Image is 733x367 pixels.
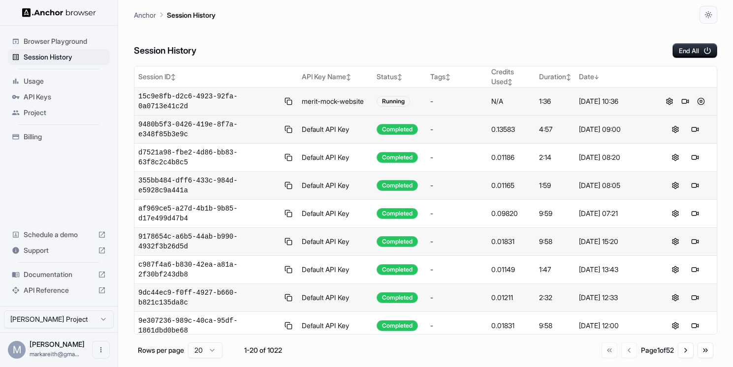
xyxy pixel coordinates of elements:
div: [DATE] 07:21 [579,209,650,218]
td: merit-mock-website [298,88,373,116]
div: 0.01831 [491,237,531,246]
div: - [430,209,483,218]
td: Default API Key [298,284,373,312]
p: Session History [167,10,216,20]
span: ↕ [346,73,351,81]
div: Support [8,243,110,258]
div: - [430,181,483,190]
div: Billing [8,129,110,145]
td: Default API Key [298,200,373,228]
div: 0.01149 [491,265,531,275]
div: Usage [8,73,110,89]
td: Default API Key [298,116,373,144]
div: [DATE] 12:00 [579,321,650,331]
div: Credits Used [491,67,531,87]
div: 2:32 [539,293,571,303]
span: Support [24,245,94,255]
div: Completed [377,320,418,331]
span: Browser Playground [24,36,106,46]
div: Schedule a demo [8,227,110,243]
span: ↕ [446,73,450,81]
span: ↓ [594,73,599,81]
span: Mark Reith [30,340,85,348]
div: Completed [377,152,418,163]
div: - [430,237,483,246]
span: Billing [24,132,106,142]
div: [DATE] 08:05 [579,181,650,190]
div: API Key Name [302,72,369,82]
div: Browser Playground [8,33,110,49]
p: Anchor [134,10,156,20]
span: 15c9e8fb-d2c6-4923-92fa-0a0713e41c2d [138,92,279,111]
div: API Keys [8,89,110,105]
span: c987f4a6-b830-42ea-a81a-2f30bf243db8 [138,260,279,279]
div: [DATE] 13:43 [579,265,650,275]
div: [DATE] 15:20 [579,237,650,246]
div: Tags [430,72,483,82]
img: Anchor Logo [22,8,96,17]
p: Rows per page [138,345,184,355]
div: 1:59 [539,181,571,190]
span: Session History [24,52,106,62]
div: [DATE] 08:20 [579,153,650,162]
span: Project [24,108,106,118]
span: ↕ [508,78,512,86]
td: Default API Key [298,312,373,340]
div: Session ID [138,72,294,82]
div: 0.09820 [491,209,531,218]
div: 4:57 [539,124,571,134]
span: API Keys [24,92,106,102]
div: 0.01211 [491,293,531,303]
span: Usage [24,76,106,86]
div: - [430,153,483,162]
span: Documentation [24,270,94,279]
td: Default API Key [298,256,373,284]
div: 0.01831 [491,321,531,331]
div: - [430,321,483,331]
td: Default API Key [298,144,373,172]
div: Completed [377,236,418,247]
span: ↕ [397,73,402,81]
span: markareith@gmail.com [30,350,79,358]
div: - [430,96,483,106]
span: af969ce5-a27d-4b1b-9b85-d17e499d47b4 [138,204,279,223]
div: 9:58 [539,237,571,246]
div: Duration [539,72,571,82]
div: [DATE] 10:36 [579,96,650,106]
span: 9178654c-a6b5-44ab-b990-4932f3b26d5d [138,232,279,251]
h6: Session History [134,44,196,58]
div: Date [579,72,650,82]
div: Completed [377,180,418,191]
div: M [8,341,26,359]
div: N/A [491,96,531,106]
nav: breadcrumb [134,9,216,20]
div: [DATE] 12:33 [579,293,650,303]
div: 0.01165 [491,181,531,190]
span: Schedule a demo [24,230,94,240]
div: 0.13583 [491,124,531,134]
td: Default API Key [298,172,373,200]
div: API Reference [8,282,110,298]
div: Session History [8,49,110,65]
div: 1:36 [539,96,571,106]
div: - [430,124,483,134]
span: 9e307236-989c-40ca-95df-1861dbd0be68 [138,316,279,336]
div: 1-20 of 1022 [238,345,287,355]
div: 0.01186 [491,153,531,162]
span: 355bb484-dff6-433c-984d-e5928c9a441a [138,176,279,195]
div: Completed [377,264,418,275]
div: Documentation [8,267,110,282]
div: [DATE] 09:00 [579,124,650,134]
button: Open menu [92,341,110,359]
div: 1:47 [539,265,571,275]
div: Completed [377,208,418,219]
span: d7521a98-fbe2-4d86-bb83-63f8c2c4b8c5 [138,148,279,167]
div: - [430,265,483,275]
div: Completed [377,292,418,303]
span: ↕ [566,73,571,81]
span: 9480b5f3-0426-419e-8f7a-e348f85b3e9c [138,120,279,139]
div: Status [377,72,422,82]
div: Running [377,96,410,107]
div: 9:58 [539,321,571,331]
div: Completed [377,124,418,135]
